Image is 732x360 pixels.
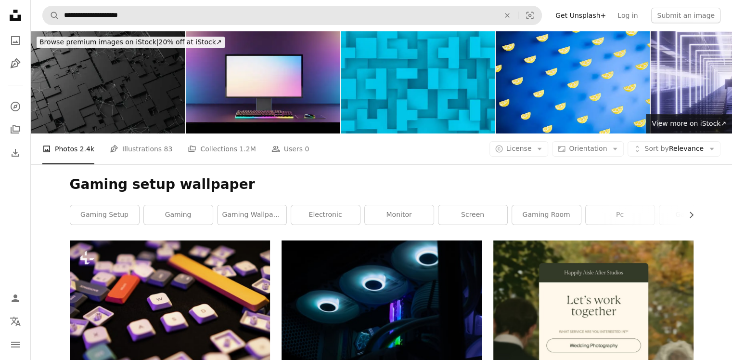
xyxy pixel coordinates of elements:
[6,312,25,331] button: Language
[6,6,25,27] a: Home — Unsplash
[6,143,25,162] a: Download History
[586,205,655,225] a: pc
[282,303,482,311] a: A close up of a computer tower in the dark
[365,205,434,225] a: monitor
[43,6,59,25] button: Search Unsplash
[218,205,286,225] a: gaming wallpaper
[31,31,185,133] img: 3D abstract black cube blocks, geometric shapes
[239,144,256,154] span: 1.2M
[682,205,693,225] button: scroll list to the right
[506,145,532,152] span: License
[6,31,25,50] a: Photos
[569,145,607,152] span: Orientation
[37,37,225,48] div: 20% off at iStock ↗
[6,289,25,308] a: Log in / Sign up
[271,133,309,164] a: Users 0
[496,31,650,133] img: Lemon slice pattern on vibrant blue background with a modern colorful design
[164,144,173,154] span: 83
[6,97,25,116] a: Explore
[552,141,624,157] button: Orientation
[188,133,256,164] a: Collections 1.2M
[550,8,612,23] a: Get Unsplash+
[518,6,541,25] button: Visual search
[186,31,340,133] img: Gamer computer desktop with RGB lights on the background, Modern PC computer white screen mockup,...
[291,205,360,225] a: electronic
[438,205,507,225] a: screen
[497,6,518,25] button: Clear
[652,120,726,127] span: View more on iStock ↗
[512,205,581,225] a: gaming room
[31,31,231,54] a: Browse premium images on iStock|20% off at iStock↗
[6,120,25,139] a: Collections
[651,8,720,23] button: Submit an image
[489,141,549,157] button: License
[628,141,720,157] button: Sort byRelevance
[39,38,158,46] span: Browse premium images on iStock |
[612,8,643,23] a: Log in
[110,133,172,164] a: Illustrations 83
[70,205,139,225] a: gaming setup
[42,6,542,25] form: Find visuals sitewide
[6,335,25,354] button: Menu
[70,303,270,311] a: a close up of a keyboard and a pencil
[305,144,309,154] span: 0
[644,145,668,152] span: Sort by
[70,176,693,193] h1: Gaming setup wallpaper
[6,54,25,73] a: Illustrations
[144,205,213,225] a: gaming
[341,31,495,133] img: 3D Abstract blue geometric shapes, logic game
[659,205,728,225] a: gaming pc
[646,114,732,133] a: View more on iStock↗
[644,144,704,154] span: Relevance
